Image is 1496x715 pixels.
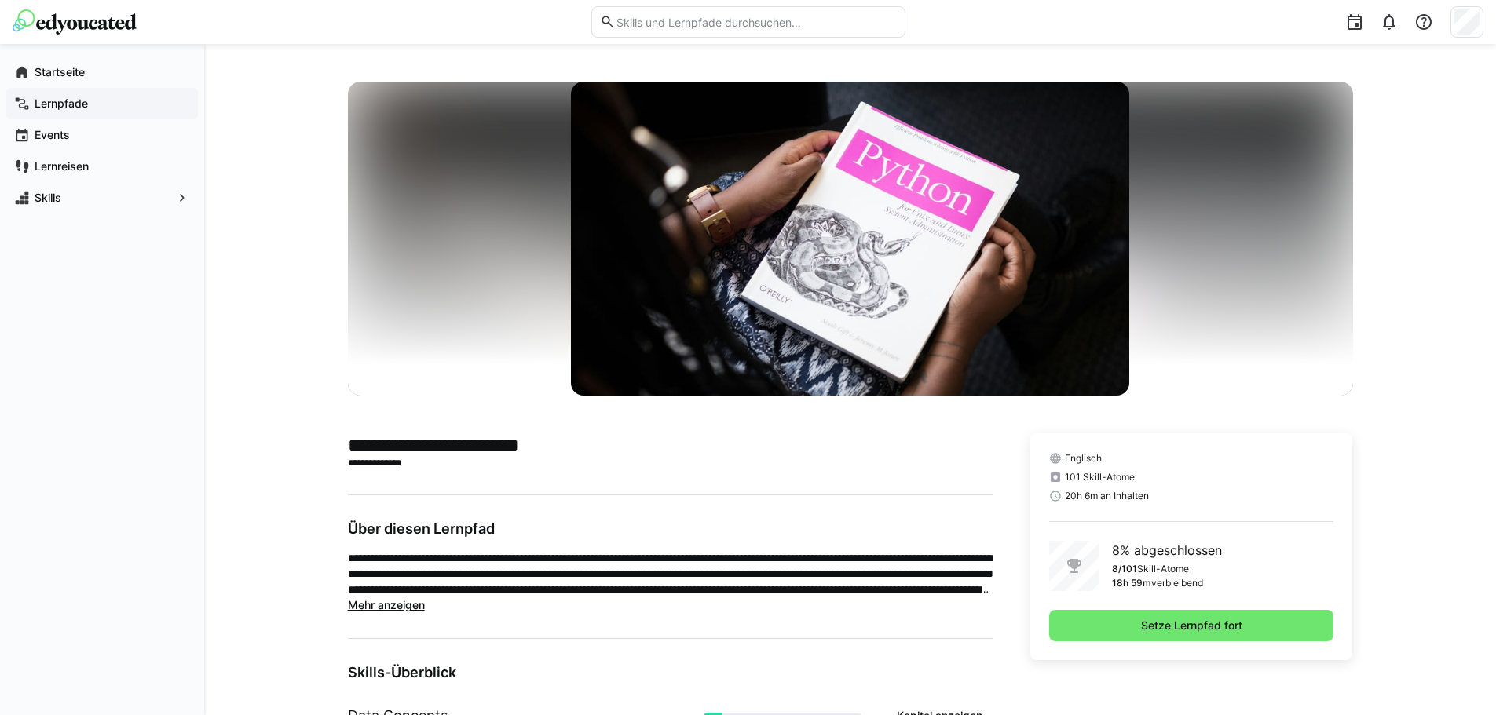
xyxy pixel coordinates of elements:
[615,15,896,29] input: Skills und Lernpfade durchsuchen…
[1112,563,1137,575] p: 8/101
[1065,452,1102,465] span: Englisch
[1139,618,1245,633] span: Setze Lernpfad fort
[348,520,993,538] h3: Über diesen Lernpfad
[1065,490,1149,502] span: 20h 6m an Inhalten
[1065,471,1135,483] span: 101 Skill-Atome
[1151,577,1203,589] p: verbleibend
[1112,577,1151,589] p: 18h 59m
[1049,610,1334,641] button: Setze Lernpfad fort
[348,598,425,611] span: Mehr anzeigen
[1137,563,1189,575] p: Skill-Atome
[1112,541,1222,560] p: 8% abgeschlossen
[348,664,993,681] h3: Skills-Überblick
